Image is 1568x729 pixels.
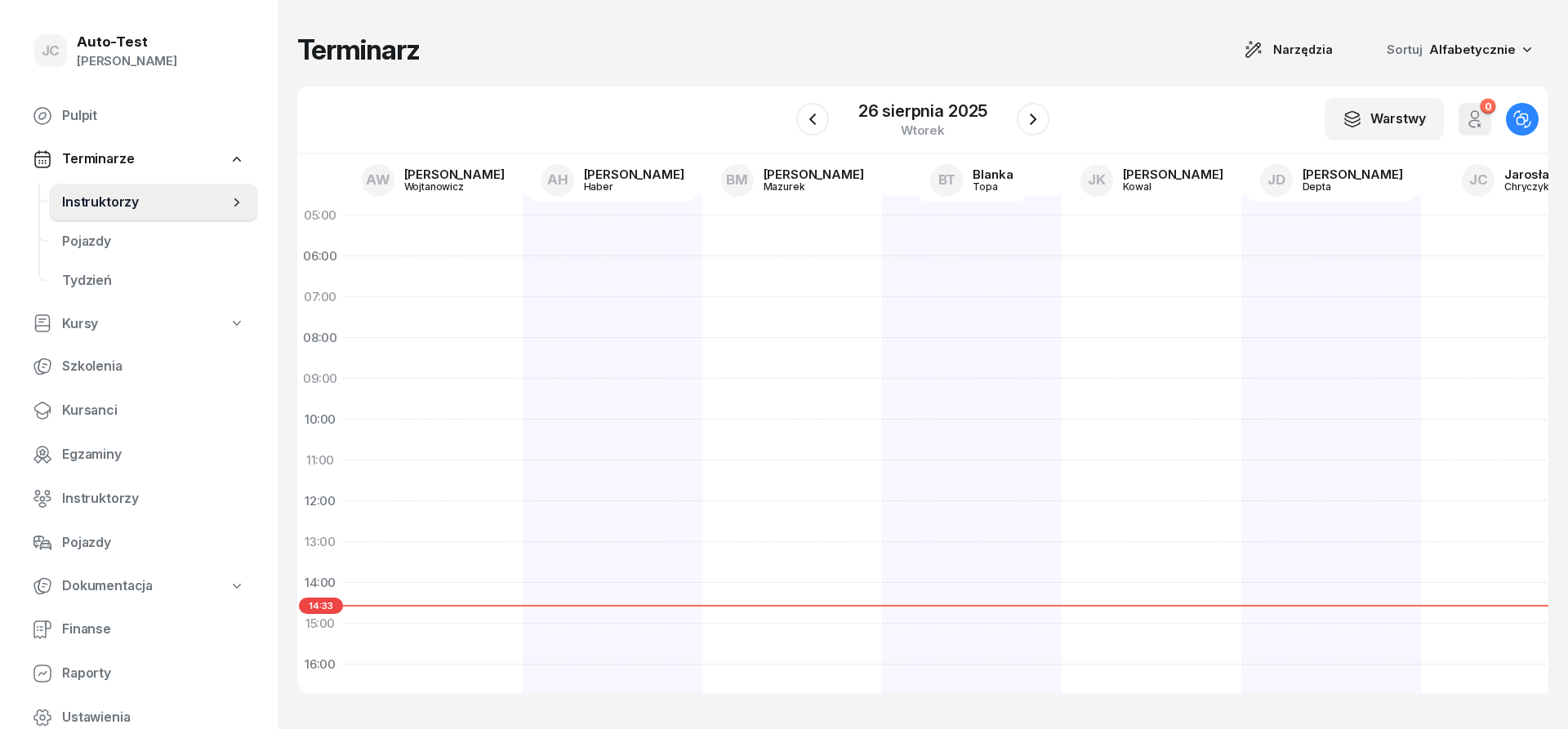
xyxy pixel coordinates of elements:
span: Kursy [62,313,98,335]
a: Kursanci [20,391,258,430]
div: Depta [1303,181,1381,192]
span: Sortuj [1387,39,1426,60]
span: BM [726,173,748,187]
div: [PERSON_NAME] [764,168,864,180]
div: Kowal [1123,181,1201,192]
a: BM[PERSON_NAME]Mazurek [708,159,877,202]
a: Kursy [20,305,258,343]
a: JD[PERSON_NAME]Depta [1247,159,1416,202]
div: 13:00 [297,522,343,562]
span: Szkolenia [62,356,245,377]
a: Terminarze [20,140,258,178]
div: Topa [973,181,1013,192]
a: Pulpit [20,96,258,136]
div: 07:00 [297,277,343,318]
a: Instruktorzy [49,183,258,222]
div: 14:00 [297,562,343,603]
span: Narzędzia [1273,40,1333,60]
span: Tydzień [62,270,245,291]
a: Pojazdy [20,523,258,562]
span: JC [42,44,60,58]
a: Tydzień [49,261,258,300]
div: 12:00 [297,481,343,522]
span: 14:33 [299,598,343,614]
div: 0 [1480,99,1495,114]
div: Auto-Test [77,35,177,49]
div: Jarosław [1504,168,1560,180]
span: BT [938,173,956,187]
span: JD [1267,173,1285,187]
div: [PERSON_NAME] [1303,168,1403,180]
span: Ustawienia [62,707,245,728]
span: Finanse [62,619,245,640]
a: Szkolenia [20,347,258,386]
div: [PERSON_NAME] [584,168,684,180]
span: Raporty [62,663,245,684]
div: Mazurek [764,181,842,192]
div: 26 sierpnia 2025 [858,103,987,119]
div: [PERSON_NAME] [1123,168,1223,180]
div: 11:00 [297,440,343,481]
a: Instruktorzy [20,479,258,518]
h1: Terminarz [297,35,420,64]
div: 09:00 [297,358,343,399]
a: Dokumentacja [20,567,258,605]
span: Instruktorzy [62,192,229,213]
div: 10:00 [297,399,343,440]
span: Kursanci [62,400,245,421]
span: AH [547,173,568,187]
div: [PERSON_NAME] [77,51,177,72]
div: Haber [584,181,662,192]
button: Warstwy [1325,98,1444,140]
a: AW[PERSON_NAME]Wojtanowicz [349,159,518,202]
div: 16:00 [297,644,343,685]
span: Alfabetycznie [1429,42,1516,57]
div: Warstwy [1343,109,1426,130]
button: Sortuj Alfabetycznie [1367,33,1548,67]
div: 08:00 [297,318,343,358]
span: Pulpit [62,105,245,127]
span: Instruktorzy [62,488,245,509]
div: Wojtanowicz [404,181,483,192]
div: Chryczyk [1504,181,1560,192]
span: Dokumentacja [62,576,153,597]
span: Pojazdy [62,532,245,553]
a: Finanse [20,610,258,649]
div: wtorek [858,124,987,136]
span: Terminarze [62,149,134,170]
span: Pojazdy [62,231,245,252]
div: [PERSON_NAME] [404,168,505,180]
a: Raporty [20,654,258,693]
a: JK[PERSON_NAME]Kowal [1067,159,1236,202]
div: 06:00 [297,236,343,277]
a: Pojazdy [49,222,258,261]
span: AW [366,173,390,187]
button: Narzędzia [1229,33,1347,66]
button: 0 [1459,103,1491,136]
a: Egzaminy [20,435,258,474]
a: AH[PERSON_NAME]Haber [528,159,697,202]
span: JK [1088,173,1106,187]
a: BTBlankaTopa [917,159,1026,202]
span: JC [1469,173,1488,187]
div: 17:00 [297,685,343,726]
span: Egzaminy [62,444,245,465]
div: 05:00 [297,195,343,236]
div: 15:00 [297,603,343,644]
div: Blanka [973,168,1013,180]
